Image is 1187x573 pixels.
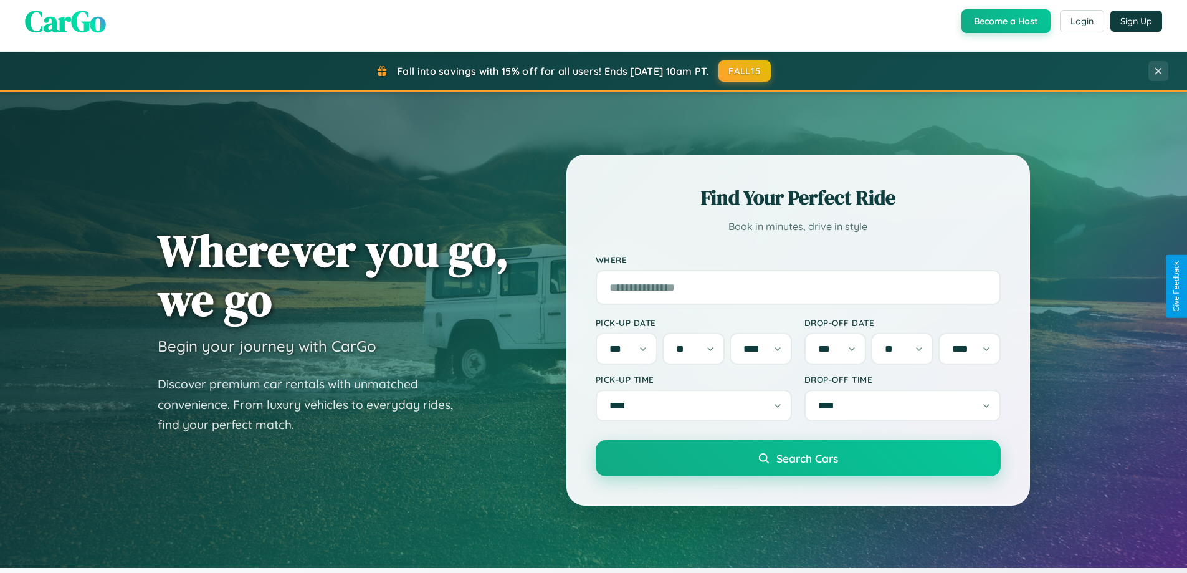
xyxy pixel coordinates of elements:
button: Login [1060,10,1104,32]
span: Search Cars [776,451,838,465]
h2: Find Your Perfect Ride [596,184,1001,211]
div: Give Feedback [1172,261,1181,312]
button: Become a Host [961,9,1051,33]
span: CarGo [25,1,106,42]
p: Discover premium car rentals with unmatched convenience. From luxury vehicles to everyday rides, ... [158,374,469,435]
label: Drop-off Time [804,374,1001,385]
label: Where [596,254,1001,265]
label: Pick-up Date [596,317,792,328]
button: Search Cars [596,440,1001,476]
label: Drop-off Date [804,317,1001,328]
span: Fall into savings with 15% off for all users! Ends [DATE] 10am PT. [397,65,709,77]
button: FALL15 [718,60,771,82]
p: Book in minutes, drive in style [596,218,1001,236]
label: Pick-up Time [596,374,792,385]
button: Sign Up [1110,11,1162,32]
h3: Begin your journey with CarGo [158,337,376,355]
h1: Wherever you go, we go [158,226,509,324]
